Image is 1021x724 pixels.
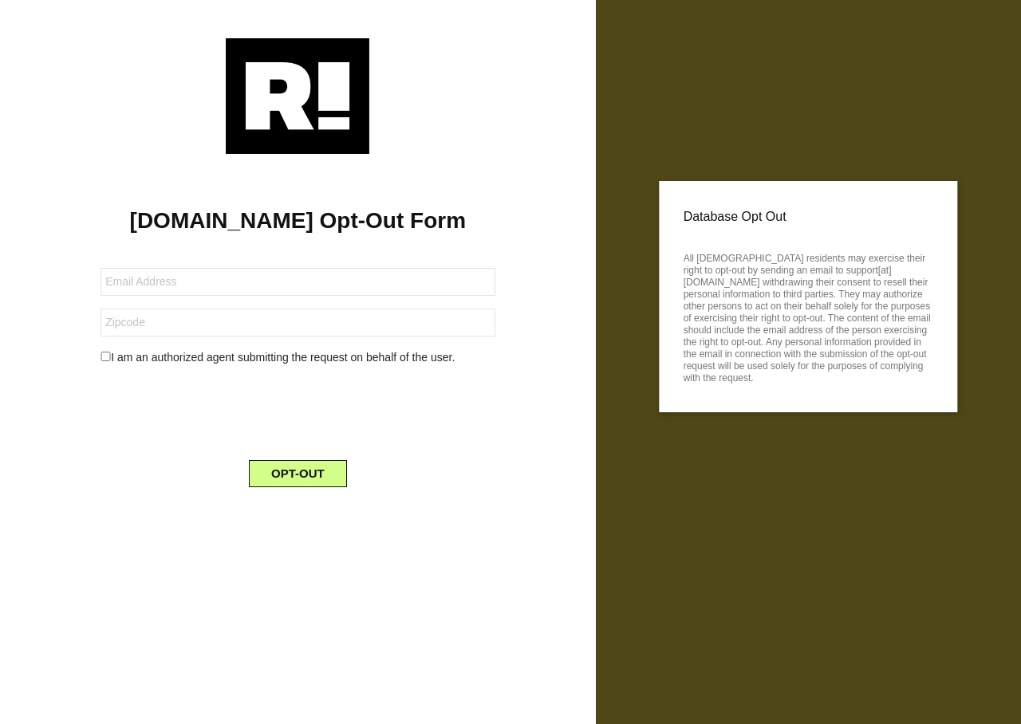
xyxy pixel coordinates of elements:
[684,205,933,229] p: Database Opt Out
[89,349,507,366] div: I am an authorized agent submitting the request on behalf of the user.
[684,248,933,384] p: All [DEMOGRAPHIC_DATA] residents may exercise their right to opt-out by sending an email to suppo...
[176,379,419,441] iframe: reCAPTCHA
[249,460,347,487] button: OPT-OUT
[226,38,369,154] img: Retention.com
[101,268,495,296] input: Email Address
[101,309,495,336] input: Zipcode
[24,207,572,234] h1: [DOMAIN_NAME] Opt-Out Form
